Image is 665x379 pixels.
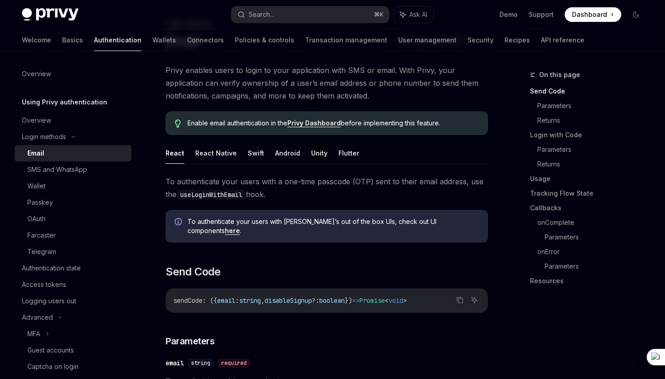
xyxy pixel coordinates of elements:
[166,64,488,102] span: Privy enables users to login to your application with SMS or email. With Privy, your application ...
[231,6,389,23] button: Search...⌘K
[195,142,237,164] button: React Native
[27,246,56,257] div: Telegram
[22,115,51,126] div: Overview
[565,7,621,22] a: Dashboard
[27,164,87,175] div: SMS and WhatsApp
[62,29,83,51] a: Basics
[468,294,480,306] button: Ask AI
[499,10,518,19] a: Demo
[27,181,46,192] div: Wallet
[287,119,341,127] a: Privy Dashboard
[15,293,131,309] a: Logging users out
[345,296,352,305] span: })
[15,227,131,244] a: Farcaster
[530,201,650,215] a: Callbacks
[537,113,650,128] a: Returns
[15,145,131,161] a: Email
[530,128,650,142] a: Login with Code
[545,230,650,244] a: Parameters
[248,142,264,164] button: Swift
[530,274,650,288] a: Resources
[359,296,385,305] span: Promise
[15,112,131,129] a: Overview
[191,359,210,367] span: string
[27,361,78,372] div: Captcha on login
[629,7,643,22] button: Toggle dark mode
[537,157,650,171] a: Returns
[15,211,131,227] a: OAuth
[537,142,650,157] a: Parameters
[530,84,650,99] a: Send Code
[398,29,457,51] a: User management
[225,227,240,235] a: here
[22,131,66,142] div: Login methods
[22,296,76,306] div: Logging users out
[217,296,235,305] span: email
[239,296,261,305] span: string
[187,29,224,51] a: Connectors
[22,68,51,79] div: Overview
[529,10,554,19] a: Support
[22,8,78,21] img: dark logo
[177,190,246,200] code: useLoginWithEmail
[27,213,46,224] div: OAuth
[166,358,184,368] div: email
[27,328,40,339] div: MFA
[15,244,131,260] a: Telegram
[166,335,214,348] span: Parameters
[572,10,607,19] span: Dashboard
[541,29,584,51] a: API reference
[187,119,479,128] span: Enable email authentication in the before implementing this feature.
[265,296,312,305] span: disableSignup
[15,66,131,82] a: Overview
[385,296,389,305] span: <
[235,29,294,51] a: Policies & controls
[537,99,650,113] a: Parameters
[187,217,479,235] span: To authenticate your users with [PERSON_NAME]’s out of the box UIs, check out UI components .
[235,296,239,305] span: :
[22,97,107,108] h5: Using Privy authentication
[275,142,300,164] button: Android
[166,175,488,201] span: To authenticate your users with a one-time passcode (OTP) sent to their email address, use the hook.
[530,186,650,201] a: Tracking Flow State
[218,358,250,368] div: required
[374,11,384,18] span: ⌘ K
[15,260,131,276] a: Authentication state
[319,296,345,305] span: boolean
[537,244,650,259] a: onError
[15,276,131,293] a: Access tokens
[545,259,650,274] a: Parameters
[261,296,265,305] span: ,
[389,296,403,305] span: void
[403,296,407,305] span: >
[94,29,141,51] a: Authentication
[537,215,650,230] a: onComplete
[311,142,327,164] button: Unity
[27,148,44,159] div: Email
[504,29,530,51] a: Recipes
[175,119,181,128] svg: Tip
[166,142,184,164] button: React
[22,312,53,323] div: Advanced
[338,142,359,164] button: Flutter
[530,171,650,186] a: Usage
[312,296,319,305] span: ?:
[454,294,466,306] button: Copy the contents from the code block
[409,10,427,19] span: Ask AI
[15,194,131,211] a: Passkey
[152,29,176,51] a: Wallets
[22,263,81,274] div: Authentication state
[27,197,53,208] div: Passkey
[22,279,66,290] div: Access tokens
[166,265,221,279] span: Send Code
[352,296,359,305] span: =>
[27,345,74,356] div: Guest accounts
[203,296,217,305] span: : ({
[15,358,131,375] a: Captcha on login
[468,29,494,51] a: Security
[305,29,387,51] a: Transaction management
[15,178,131,194] a: Wallet
[173,296,203,305] span: sendCode
[22,29,51,51] a: Welcome
[539,69,580,80] span: On this page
